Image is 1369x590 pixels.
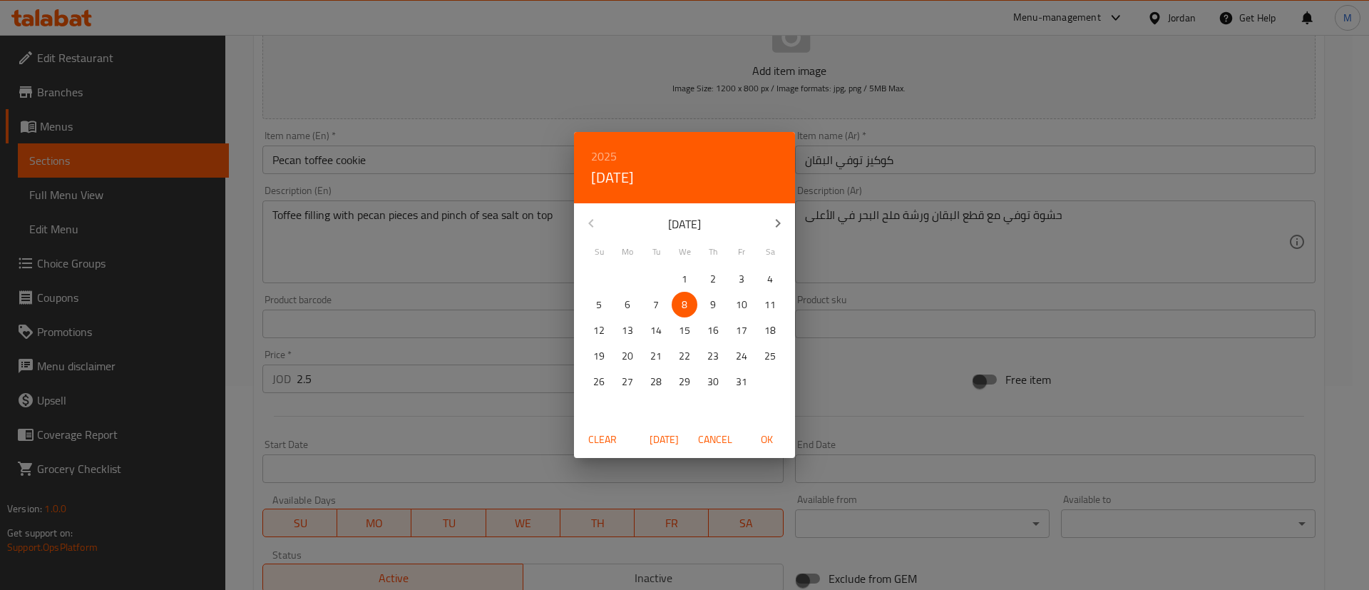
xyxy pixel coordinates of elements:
p: 7 [653,296,659,314]
button: 4 [757,266,783,292]
p: 4 [767,270,773,288]
p: 20 [622,347,633,365]
p: 22 [679,347,690,365]
button: 2 [700,266,726,292]
p: 10 [736,296,747,314]
button: OK [744,427,789,453]
button: [DATE] [641,427,687,453]
p: 18 [764,322,776,340]
button: 16 [700,317,726,343]
p: 1 [682,270,687,288]
p: 15 [679,322,690,340]
button: 21 [643,343,669,369]
button: 30 [700,369,726,395]
button: 10 [729,292,754,317]
span: We [672,245,697,258]
p: 24 [736,347,747,365]
p: 8 [682,296,687,314]
p: 29 [679,373,690,391]
p: 25 [764,347,776,365]
button: 24 [729,343,754,369]
button: Cancel [692,427,738,453]
p: 13 [622,322,633,340]
button: 23 [700,343,726,369]
button: 7 [643,292,669,317]
button: 3 [729,266,754,292]
button: [DATE] [591,166,634,189]
p: 14 [650,322,662,340]
p: 6 [625,296,630,314]
p: 27 [622,373,633,391]
button: 29 [672,369,697,395]
button: 25 [757,343,783,369]
button: 27 [615,369,640,395]
span: Th [700,245,726,258]
button: 20 [615,343,640,369]
span: Fr [729,245,754,258]
button: 6 [615,292,640,317]
p: 16 [707,322,719,340]
button: 18 [757,317,783,343]
p: 31 [736,373,747,391]
p: 19 [593,347,605,365]
p: 11 [764,296,776,314]
button: 15 [672,317,697,343]
p: [DATE] [608,215,761,233]
button: 8 [672,292,697,317]
button: 11 [757,292,783,317]
button: 17 [729,317,754,343]
span: Cancel [698,431,732,449]
p: 2 [710,270,716,288]
p: 28 [650,373,662,391]
span: Clear [585,431,620,449]
button: 28 [643,369,669,395]
button: 12 [586,317,612,343]
span: Mo [615,245,640,258]
p: 3 [739,270,744,288]
p: 9 [710,296,716,314]
button: 22 [672,343,697,369]
button: 31 [729,369,754,395]
button: 2025 [591,146,617,166]
button: 26 [586,369,612,395]
button: 5 [586,292,612,317]
button: 19 [586,343,612,369]
p: 21 [650,347,662,365]
button: 14 [643,317,669,343]
span: [DATE] [647,431,681,449]
p: 23 [707,347,719,365]
button: 9 [700,292,726,317]
p: 17 [736,322,747,340]
button: 1 [672,266,697,292]
button: Clear [580,427,625,453]
p: 30 [707,373,719,391]
span: OK [749,431,784,449]
span: Tu [643,245,669,258]
span: Sa [757,245,783,258]
button: 13 [615,317,640,343]
span: Su [586,245,612,258]
p: 12 [593,322,605,340]
p: 26 [593,373,605,391]
p: 5 [596,296,602,314]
